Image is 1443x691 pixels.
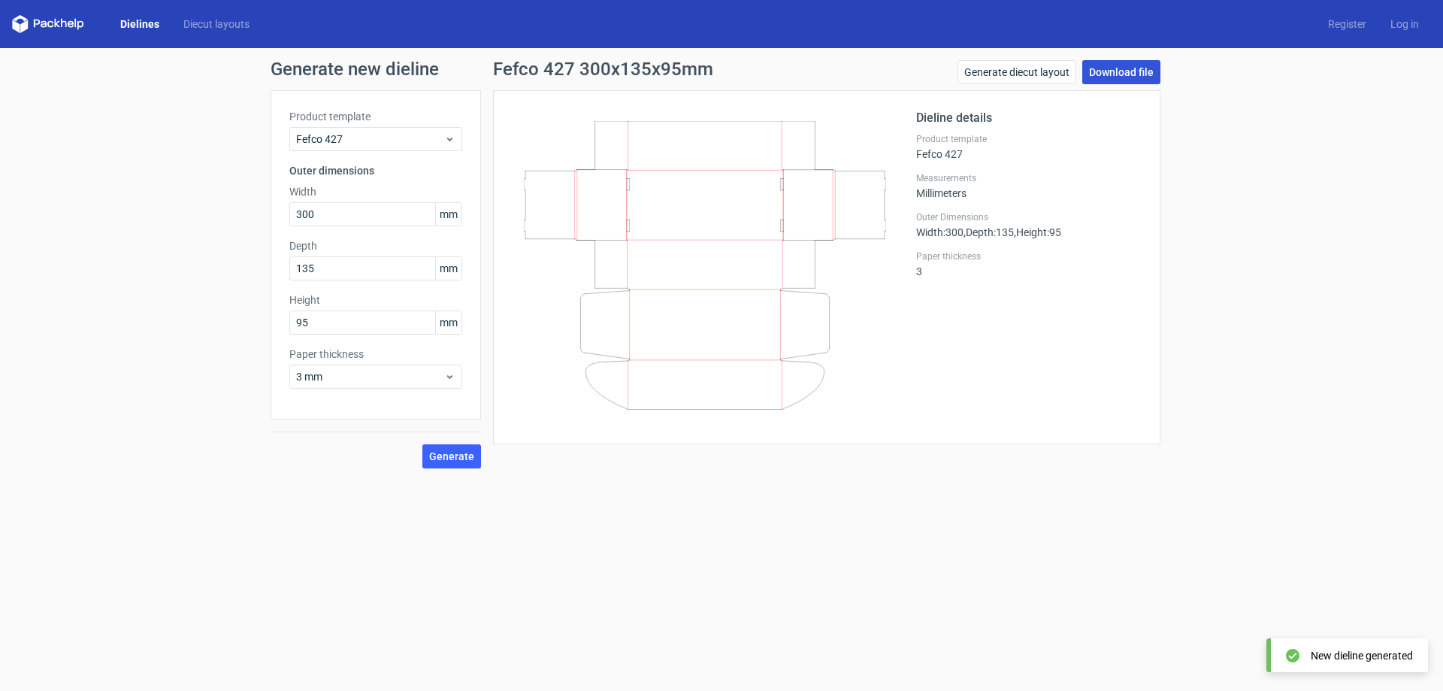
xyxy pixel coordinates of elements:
[435,203,461,226] span: mm
[964,226,1014,238] span: , Depth : 135
[916,226,964,238] span: Width : 300
[108,17,171,32] a: Dielines
[171,17,262,32] a: Diecut layouts
[289,238,462,253] label: Depth
[435,311,461,334] span: mm
[1311,648,1413,663] div: New dieline generated
[435,257,461,280] span: mm
[422,444,481,468] button: Generate
[916,172,1142,199] div: Millimeters
[916,250,1142,277] div: 3
[289,292,462,308] label: Height
[916,172,1142,184] label: Measurements
[271,60,1172,78] h1: Generate new dieline
[957,60,1076,84] a: Generate diecut layout
[1014,226,1061,238] span: , Height : 95
[493,60,713,78] h1: Fefco 427 300x135x95mm
[296,132,444,147] span: Fefco 427
[289,163,462,178] h3: Outer dimensions
[1378,17,1431,32] a: Log in
[429,451,474,462] span: Generate
[289,109,462,124] label: Product template
[289,184,462,199] label: Width
[1316,17,1378,32] a: Register
[1082,60,1160,84] a: Download file
[916,109,1142,127] h2: Dieline details
[289,347,462,362] label: Paper thickness
[916,133,1142,160] div: Fefco 427
[916,250,1142,262] label: Paper thickness
[916,211,1142,223] label: Outer Dimensions
[916,133,1142,145] label: Product template
[296,369,444,384] span: 3 mm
